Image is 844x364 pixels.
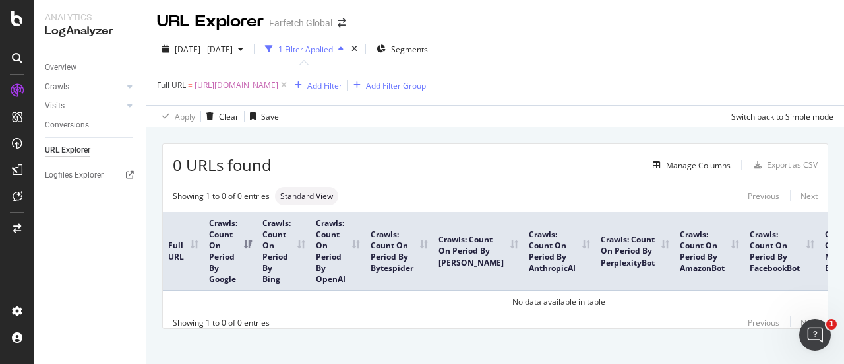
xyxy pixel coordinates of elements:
th: Crawls: Count On Period By AmazonBot: activate to sort column ascending [675,212,744,291]
th: Crawls: Count On Period By Bing: activate to sort column ascending [257,212,311,291]
span: [URL][DOMAIN_NAME] [195,76,278,94]
button: Clear [201,106,239,127]
button: [DATE] - [DATE] [157,38,249,59]
button: Manage Columns [648,157,731,173]
a: Visits [45,99,123,113]
div: Showing 1 to 0 of 0 entries [173,317,270,328]
div: Apply [175,111,195,122]
div: Analytics [45,11,135,24]
th: Crawls: Count On Period By FacebookBot: activate to sort column ascending [744,212,820,291]
div: Logfiles Explorer [45,168,104,182]
span: 0 URLs found [173,154,272,176]
div: times [349,42,360,55]
th: Crawls: Count On Period By Google: activate to sort column ascending [204,212,257,291]
div: Showing 1 to 0 of 0 entries [173,190,270,201]
div: neutral label [275,187,338,205]
span: Full URL [157,79,186,91]
button: Switch back to Simple mode [726,106,833,127]
button: Apply [157,106,195,127]
button: Segments [371,38,433,59]
span: 1 [826,319,837,330]
a: Conversions [45,118,136,132]
a: Crawls [45,80,123,94]
div: Add Filter Group [366,80,426,91]
th: Crawls: Count On Period By Bytespider: activate to sort column ascending [365,212,433,291]
div: arrow-right-arrow-left [338,18,346,28]
div: Export as CSV [767,159,818,170]
th: Crawls: Count On Period By AnthropicAI: activate to sort column ascending [524,212,595,291]
iframe: Intercom live chat [799,319,831,351]
div: Farfetch Global [269,17,332,30]
th: Crawls: Count On Period By OpenAI: activate to sort column ascending [311,212,365,291]
th: Crawls: Count On Period By PerplexityBot: activate to sort column ascending [595,212,675,291]
div: Save [261,111,279,122]
div: Conversions [45,118,89,132]
div: LogAnalyzer [45,24,135,39]
a: URL Explorer [45,143,136,157]
div: Visits [45,99,65,113]
div: Crawls [45,80,69,94]
button: 1 Filter Applied [260,38,349,59]
div: Add Filter [307,80,342,91]
span: Standard View [280,192,333,200]
span: = [188,79,193,91]
div: Overview [45,61,76,75]
a: Logfiles Explorer [45,168,136,182]
button: Add Filter [289,77,342,93]
a: Overview [45,61,136,75]
div: Switch back to Simple mode [731,111,833,122]
th: Full URL: activate to sort column ascending [163,212,204,291]
div: Manage Columns [666,160,731,171]
div: URL Explorer [157,11,264,33]
button: Export as CSV [748,155,818,176]
div: 1 Filter Applied [278,44,333,55]
th: Crawls: Count On Period By ClaudeBot: activate to sort column ascending [433,212,524,291]
span: [DATE] - [DATE] [175,44,233,55]
button: Save [245,106,279,127]
button: Add Filter Group [348,77,426,93]
span: Segments [391,44,428,55]
div: URL Explorer [45,143,90,157]
div: Clear [219,111,239,122]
